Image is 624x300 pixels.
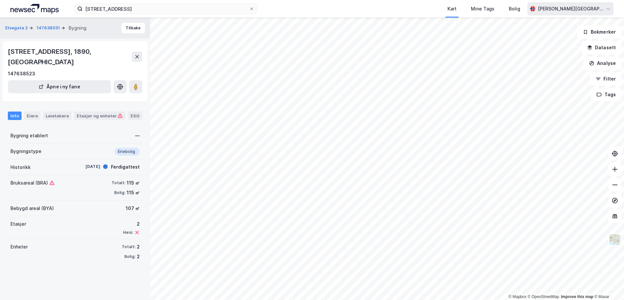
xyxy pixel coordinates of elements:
[8,80,111,93] button: Åpne i ny fane
[577,25,621,38] button: Bokmerker
[584,57,621,70] button: Analyse
[123,230,133,235] div: Heis:
[5,25,29,31] button: Elvegata 2
[10,179,55,187] div: Bruksareal (BRA)
[590,72,621,85] button: Filter
[471,5,494,13] div: Mine Tags
[137,243,140,251] div: 2
[112,180,125,186] div: Totalt:
[135,132,140,140] div: —
[77,113,123,119] div: Etasjer og enheter
[528,294,559,299] a: OpenStreetMap
[609,233,621,246] img: Z
[10,4,59,14] img: logo.a4113a55bc3d86da70a041830d287a7e.svg
[74,164,100,170] div: [DATE]
[37,25,61,31] button: 147638531
[83,4,249,14] input: Søk på adresse, matrikkel, gårdeiere, leietakere eller personer
[538,5,603,13] div: [PERSON_NAME][GEOGRAPHIC_DATA]
[447,5,457,13] div: Kart
[10,204,54,212] div: Bebygd areal (BYA)
[137,253,140,261] div: 2
[123,220,140,228] div: 2
[24,112,40,120] div: Eiere
[509,5,520,13] div: Bolig
[128,112,142,120] div: ESG
[591,88,621,101] button: Tags
[124,254,135,259] div: Bolig:
[582,41,621,54] button: Datasett
[127,179,140,187] div: 115 ㎡
[126,204,140,212] div: 107 ㎡
[8,46,132,67] div: [STREET_ADDRESS], 1890, [GEOGRAPHIC_DATA]
[10,243,28,251] div: Enheter
[114,190,125,195] div: Bolig:
[122,244,135,249] div: Totalt:
[10,163,31,171] div: Historikk
[121,23,145,33] button: Tilbake
[10,147,41,155] div: Bygningstype
[8,112,22,120] div: Info
[591,269,624,300] iframe: Chat Widget
[508,294,526,299] a: Mapbox
[111,163,140,171] div: Ferdigattest
[127,189,140,197] div: 115 ㎡
[561,294,593,299] a: Improve this map
[10,220,26,228] div: Etasjer
[591,269,624,300] div: Kontrollprogram for chat
[10,132,48,140] div: Bygning etablert
[43,112,71,120] div: Leietakere
[8,70,35,78] div: 147638523
[69,24,86,32] div: Bygning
